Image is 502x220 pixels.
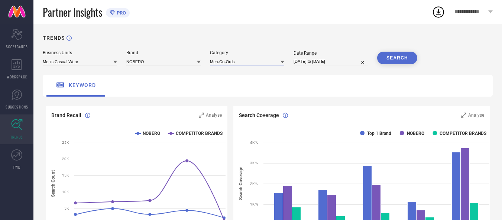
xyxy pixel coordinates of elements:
[51,170,56,197] tspan: Search Count
[176,131,223,136] text: COMPETITOR BRANDS
[13,164,20,170] span: FWD
[377,52,417,64] button: SEARCH
[367,131,391,136] text: Top 1 Brand
[10,134,23,140] span: TRENDS
[69,82,96,88] span: keyword
[250,161,258,165] text: 3K %
[43,50,117,55] div: Business Units
[250,140,258,145] text: 4K %
[62,140,69,145] text: 25K
[239,112,279,118] span: Search Coverage
[6,104,28,110] span: SUGGESTIONS
[6,44,28,49] span: SCORECARDS
[250,202,258,206] text: 1K %
[210,50,284,55] div: Category
[461,113,466,118] svg: Zoom
[62,173,69,177] text: 15K
[143,131,160,136] text: NOBERO
[43,35,65,41] h1: TRENDS
[407,131,424,136] text: NOBERO
[126,50,201,55] div: Brand
[206,113,222,118] span: Analyse
[51,112,81,118] span: Brand Recall
[62,190,69,194] text: 10K
[432,5,445,19] div: Open download list
[115,10,126,16] span: PRO
[440,131,486,136] text: COMPETITOR BRANDS
[62,157,69,161] text: 20K
[238,167,243,200] tspan: Search Coverage
[294,51,368,56] div: Date Range
[43,4,102,20] span: Partner Insights
[199,113,204,118] svg: Zoom
[250,182,258,186] text: 2K %
[64,206,69,210] text: 5K
[468,113,484,118] span: Analyse
[294,58,368,65] input: Select date range
[7,74,27,80] span: WORKSPACE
